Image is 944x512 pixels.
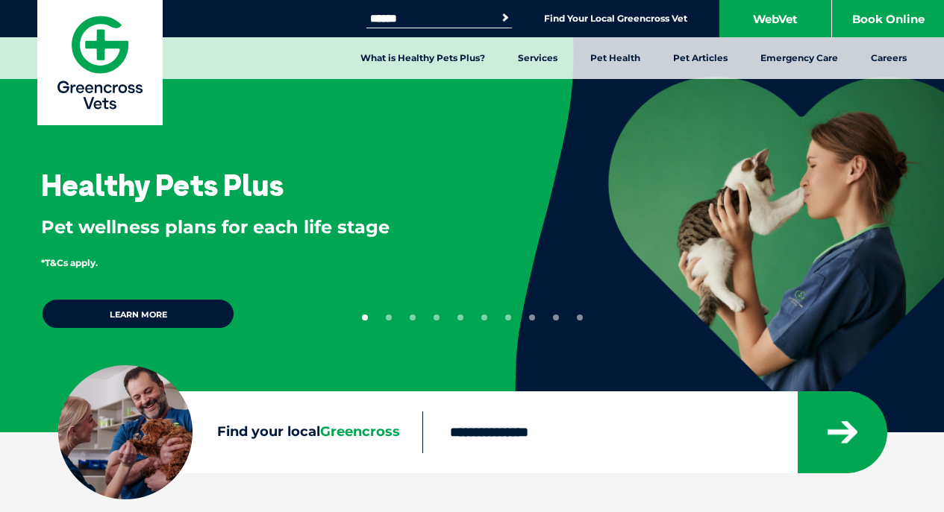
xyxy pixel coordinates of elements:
[410,315,416,320] button: 3 of 10
[457,315,463,320] button: 5 of 10
[58,421,422,443] label: Find your local
[553,315,559,320] button: 9 of 10
[498,10,513,25] button: Search
[501,37,574,79] a: Services
[529,315,535,320] button: 8 of 10
[657,37,744,79] a: Pet Articles
[505,315,511,320] button: 7 of 10
[544,13,687,25] a: Find Your Local Greencross Vet
[320,423,400,440] span: Greencross
[854,37,923,79] a: Careers
[577,315,583,320] button: 10 of 10
[41,215,466,240] p: Pet wellness plans for each life stage
[41,298,235,329] a: Learn more
[574,37,657,79] a: Pet Health
[41,257,98,268] span: *T&Cs apply.
[434,315,440,320] button: 4 of 10
[744,37,854,79] a: Emergency Care
[41,170,284,200] h3: Healthy Pets Plus
[481,315,487,320] button: 6 of 10
[386,315,392,320] button: 2 of 10
[344,37,501,79] a: What is Healthy Pets Plus?
[362,315,368,320] button: 1 of 10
